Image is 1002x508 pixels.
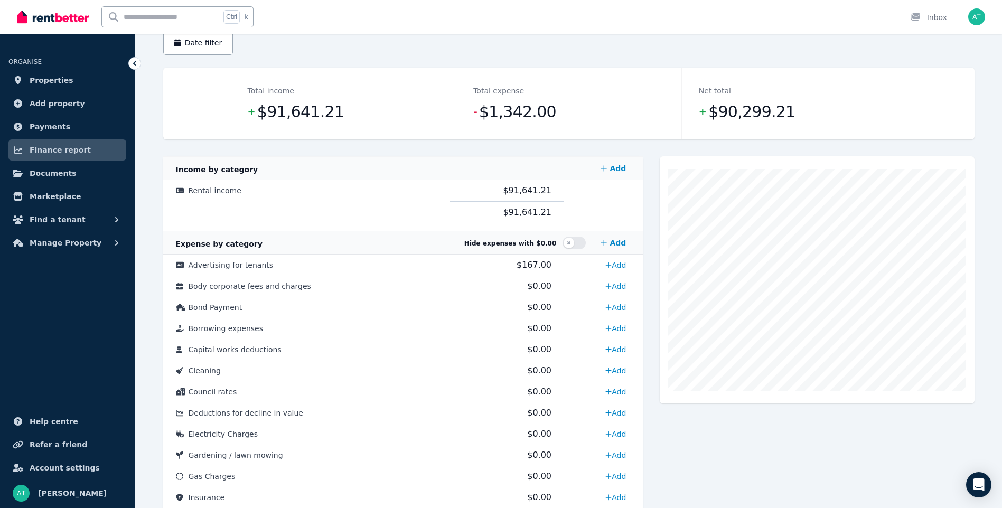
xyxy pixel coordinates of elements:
a: Add [601,341,630,358]
a: Finance report [8,139,126,161]
span: k [244,13,248,21]
dt: Total income [248,84,294,97]
a: Payments [8,116,126,137]
span: Gas Charges [189,472,236,481]
span: Add property [30,97,85,110]
span: Account settings [30,462,100,474]
a: Add [601,299,630,316]
span: $0.00 [527,492,551,502]
span: $0.00 [527,323,551,333]
a: Refer a friend [8,434,126,455]
a: Add [601,278,630,295]
a: Add [601,447,630,464]
span: Properties [30,74,73,87]
img: RentBetter [17,9,89,25]
a: Add [601,404,630,421]
span: Help centre [30,415,78,428]
span: Council rates [189,388,237,396]
span: $91,641.21 [257,101,344,123]
button: Manage Property [8,232,126,253]
span: Documents [30,167,77,180]
a: Add [601,257,630,274]
dt: Total expense [473,84,524,97]
span: Body corporate fees and charges [189,282,311,290]
span: $90,299.21 [708,101,795,123]
span: Finance report [30,144,91,156]
span: $0.00 [527,387,551,397]
a: Marketplace [8,186,126,207]
a: Help centre [8,411,126,432]
span: Insurance [189,493,225,502]
button: Find a tenant [8,209,126,230]
span: Refer a friend [30,438,87,451]
img: Amar Tamang [13,485,30,502]
span: Marketplace [30,190,81,203]
span: Capital works deductions [189,345,282,354]
span: $0.00 [527,429,551,439]
span: Hide expenses with $0.00 [464,240,556,247]
span: $0.00 [527,302,551,312]
span: Manage Property [30,237,101,249]
div: Inbox [910,12,947,23]
span: $0.00 [527,281,551,291]
span: Gardening / lawn mowing [189,451,283,459]
span: $91,641.21 [503,207,551,217]
span: Income by category [176,165,258,174]
span: Find a tenant [30,213,86,226]
span: $0.00 [527,471,551,481]
span: $0.00 [527,408,551,418]
a: Add [601,489,630,506]
div: Open Intercom Messenger [966,472,991,497]
span: Rental income [189,186,241,195]
span: $0.00 [527,365,551,375]
a: Add [601,320,630,337]
a: Add [596,158,630,179]
span: + [248,105,255,119]
span: Borrowing expenses [189,324,263,333]
span: Bond Payment [189,303,242,312]
a: Add [601,426,630,443]
button: Date filter [163,31,233,55]
span: - [473,105,477,119]
span: + [699,105,706,119]
span: Ctrl [223,10,240,24]
span: $91,641.21 [503,185,551,195]
span: $167.00 [517,260,551,270]
dt: Net total [699,84,731,97]
a: Add [596,232,630,253]
span: Deductions for decline in value [189,409,303,417]
span: Expense by category [176,240,263,248]
a: Documents [8,163,126,184]
span: $1,342.00 [479,101,556,123]
span: Advertising for tenants [189,261,274,269]
a: Properties [8,70,126,91]
span: $0.00 [527,450,551,460]
span: $0.00 [527,344,551,354]
span: ORGANISE [8,58,42,65]
a: Add [601,468,630,485]
a: Add [601,362,630,379]
a: Add [601,383,630,400]
span: Cleaning [189,366,221,375]
img: Amar Tamang [968,8,985,25]
a: Account settings [8,457,126,478]
span: [PERSON_NAME] [38,487,107,500]
a: Add property [8,93,126,114]
span: Payments [30,120,70,133]
span: Electricity Charges [189,430,258,438]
